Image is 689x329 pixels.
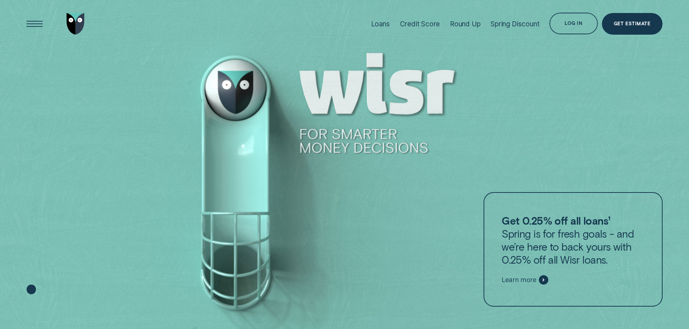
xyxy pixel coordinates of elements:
div: Spring Discount [490,20,539,28]
div: Loans [371,20,390,28]
strong: Get 0.25% off all loans¹ [502,214,610,227]
p: Spring is for fresh goals - and we’re here to back yours with 0.25% off all Wisr loans. [502,214,644,266]
a: Get 0.25% off all loans¹Spring is for fresh goals - and we’re here to back yours with 0.25% off a... [484,192,662,307]
img: Wisr [67,13,85,35]
span: Learn more [502,276,536,284]
div: Round Up [450,20,481,28]
a: Get Estimate [602,13,663,35]
div: Credit Score [400,20,440,28]
button: Log in [549,13,597,34]
button: Open Menu [24,13,46,35]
